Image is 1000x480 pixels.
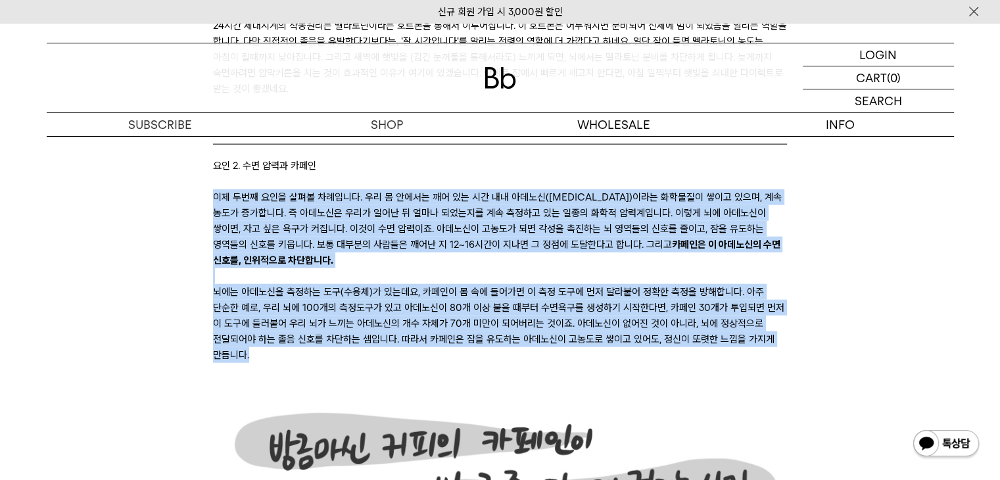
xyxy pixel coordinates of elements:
[859,43,897,66] p: LOGIN
[438,6,563,18] a: 신규 회원 가입 시 3,000원 할인
[47,113,274,136] a: SUBSCRIBE
[213,144,787,189] blockquote: 요인 2. 수면 압력과 카페인
[803,43,954,66] a: LOGIN
[912,429,980,460] img: 카카오톡 채널 1:1 채팅 버튼
[213,189,787,268] p: 이제 두번째 요인을 살펴볼 차례입니다. 우리 몸 안에서는 깨어 있는 시간 내내 아데노신([MEDICAL_DATA])이라는 화학물질이 쌓이고 있으며, 계속 농도가 증가합니다. ...
[855,89,902,112] p: SEARCH
[213,284,787,363] p: 뇌에는 아데노신을 측정하는 도구(수용체)가 있는데요, 카페인이 몸 속에 들어가면 이 측정 도구에 먼저 달라붙어 정확한 측정을 방해합니다. 아주 단순한 예로, 우리 뇌에 100...
[856,66,887,89] p: CART
[500,113,727,136] p: WHOLESALE
[727,113,954,136] p: INFO
[803,66,954,89] a: CART (0)
[887,66,901,89] p: (0)
[485,67,516,89] img: 로고
[274,113,500,136] a: SHOP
